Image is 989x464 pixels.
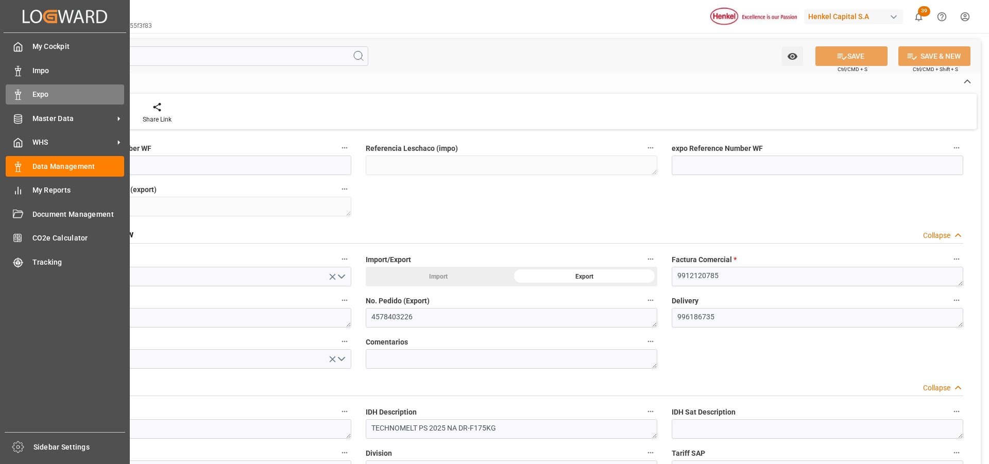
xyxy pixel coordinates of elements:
[644,335,657,348] button: Comentarios
[6,228,124,248] a: CO2e Calculator
[6,180,124,200] a: My Reports
[366,267,511,286] div: Import
[6,37,124,57] a: My Cockpit
[338,252,351,266] button: Status
[366,296,430,306] span: No. Pedido (Export)
[338,446,351,459] button: SBU
[672,143,763,154] span: expo Reference Number WF
[923,383,950,393] div: Collapse
[672,407,736,418] span: IDH Sat Description
[338,405,351,418] button: IDH *
[907,5,930,28] button: show 39 new notifications
[60,308,351,328] textarea: 4578403226
[32,89,125,100] span: Expo
[644,294,657,307] button: No. Pedido (Export)
[918,6,930,16] span: 39
[838,65,867,73] span: Ctrl/CMD + S
[782,46,803,66] button: open menu
[923,230,950,241] div: Collapse
[815,46,888,66] button: SAVE
[60,267,351,286] button: open menu
[366,448,392,459] span: Division
[804,7,907,26] button: Henkel Capital S.A
[32,161,125,172] span: Data Management
[950,405,963,418] button: IDH Sat Description
[804,9,903,24] div: Henkel Capital S.A
[32,113,114,124] span: Master Data
[6,156,124,176] a: Data Management
[950,294,963,307] button: Delivery
[6,84,124,105] a: Expo
[338,182,351,196] button: Referencia Leschaco (export)
[366,308,657,328] textarea: 4578403226
[644,405,657,418] button: IDH Description
[672,267,963,286] textarea: 9912120785
[672,448,705,459] span: Tariff SAP
[366,143,458,154] span: Referencia Leschaco (impo)
[898,46,970,66] button: SAVE & NEW
[366,337,408,348] span: Comentarios
[930,5,953,28] button: Help Center
[32,137,114,148] span: WHS
[32,257,125,268] span: Tracking
[32,41,125,52] span: My Cockpit
[338,141,351,154] button: impo Reference Number WF
[644,252,657,266] button: Import/Export
[60,419,351,439] textarea: 2731599
[913,65,958,73] span: Ctrl/CMD + Shift + S
[644,446,657,459] button: Division
[511,267,657,286] div: Export
[6,60,124,80] a: Impo
[338,335,351,348] button: Posición
[338,294,351,307] button: Orden de Compra
[32,185,125,196] span: My Reports
[644,141,657,154] button: Referencia Leschaco (impo)
[32,65,125,76] span: Impo
[950,446,963,459] button: Tariff SAP
[32,233,125,244] span: CO2e Calculator
[950,252,963,266] button: Factura Comercial *
[366,407,417,418] span: IDH Description
[672,296,698,306] span: Delivery
[672,308,963,328] textarea: 996186735
[6,252,124,272] a: Tracking
[366,254,411,265] span: Import/Export
[60,197,351,216] textarea: 250806940198
[33,442,126,453] span: Sidebar Settings
[366,419,657,439] textarea: TECHNOMELT PS 2025 NA DR-F175KG
[710,8,797,26] img: Henkel%20logo.jpg_1689854090.jpg
[143,115,172,124] div: Share Link
[60,349,351,369] button: open menu
[6,204,124,224] a: Document Management
[47,46,368,66] input: Search Fields
[672,254,737,265] span: Factura Comercial
[32,209,125,220] span: Document Management
[950,141,963,154] button: expo Reference Number WF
